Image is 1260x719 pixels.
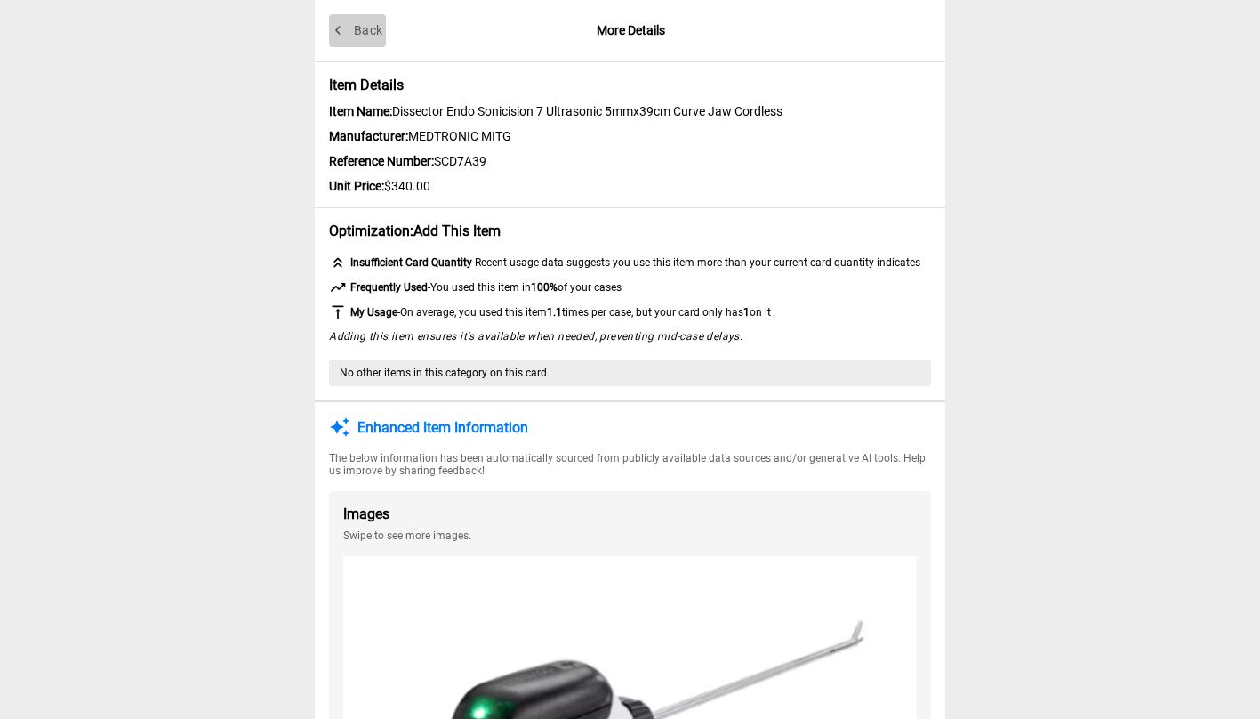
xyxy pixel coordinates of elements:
[400,306,771,319] span: On average, you used this item times per case, but your card only has on it
[329,179,384,193] strong: Unit Price:
[329,154,931,168] span: SCD7A39
[329,222,501,239] strong: Optimization: Add This Item
[329,14,386,47] button: Back
[350,306,397,319] strong: My Usage
[329,452,931,477] span: The below information has been automatically sourced from publicly available data sources and/or ...
[350,256,920,269] span: - Recent usage data suggests you use this item more than your current card quantity indicates
[329,77,404,93] strong: Item Details
[357,419,528,436] strong: Enhanced Item Information
[343,529,917,542] span: Swipe to see more images.
[597,23,665,37] span: More Details
[329,129,931,143] span: MEDTRONIC MITG
[743,306,750,319] strong: 1
[430,281,622,294] span: You used this item in of your cases
[531,281,558,294] strong: 100 %
[329,129,408,143] strong: Manufacturer:
[384,179,430,193] span: $340.00
[350,306,771,319] span: -
[329,104,392,118] strong: Item Name:
[329,330,742,343] em: Adding this item ensures it's available when needed, preventing mid-case delays.
[329,154,434,168] strong: Reference Number:
[343,505,389,522] strong: Images
[547,306,562,319] strong: 1.1
[350,281,622,294] span: -
[350,281,428,294] strong: Frequently Used
[340,367,550,379] span: No other items in this category on this card.
[329,104,931,118] span: Dissector Endo Sonicision 7 Ultrasonic 5mmx39cm Curve Jaw Cordless
[350,256,472,269] strong: Insufficient Card Quantity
